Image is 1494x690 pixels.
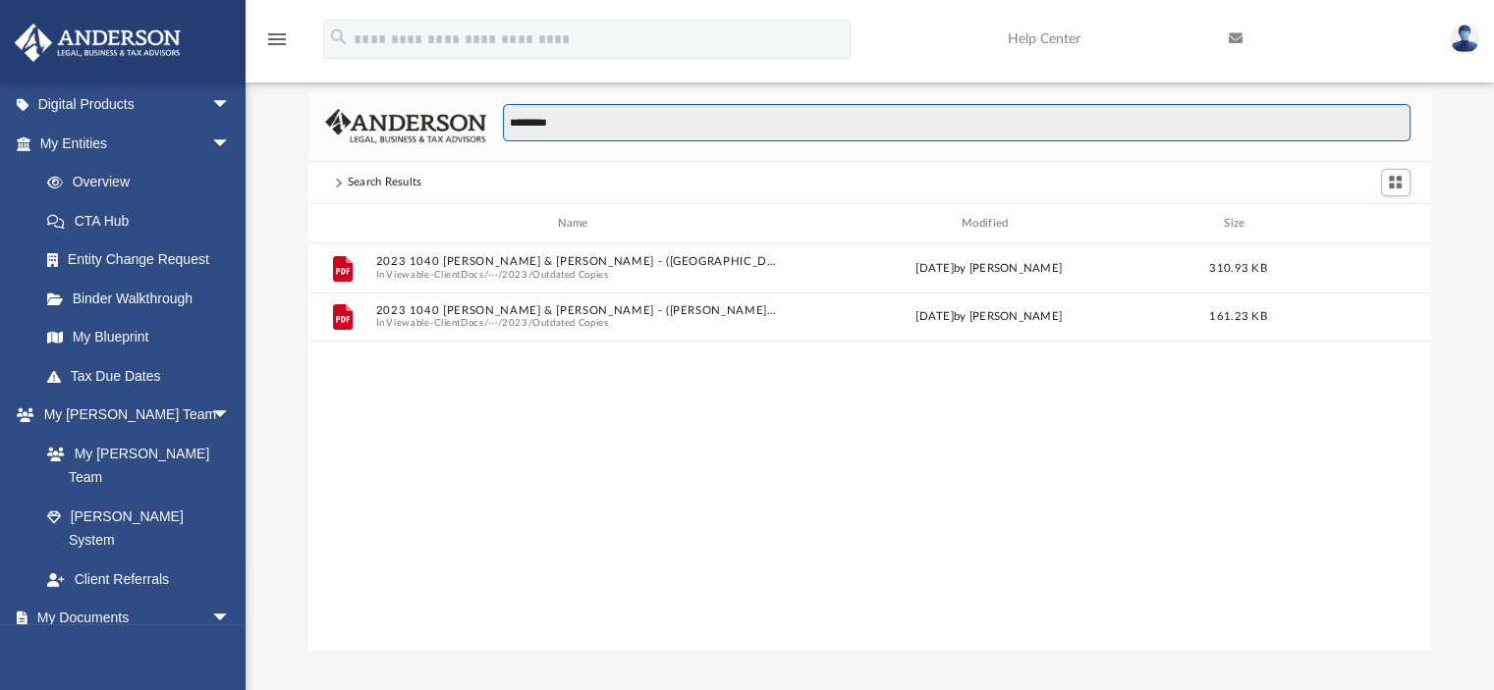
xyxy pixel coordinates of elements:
[28,318,250,357] a: My Blueprint
[14,599,250,638] a: My Documentsarrow_drop_down
[374,215,778,233] div: Name
[527,269,531,282] span: /
[14,396,250,435] a: My [PERSON_NAME] Teamarrow_drop_down
[497,269,501,282] span: /
[9,24,187,62] img: Anderson Advisors Platinum Portal
[386,317,483,330] button: Viewable-ClientDocs
[28,356,260,396] a: Tax Due Dates
[375,269,778,282] span: In
[1209,263,1266,274] span: 310.93 KB
[531,269,608,282] button: Outdated Copies
[502,269,528,282] button: 2023
[375,317,778,330] span: In
[211,396,250,436] span: arrow_drop_down
[28,201,260,240] a: CTA Hub
[348,174,422,191] div: Search Results
[375,256,778,269] button: 2023 1040 [PERSON_NAME] & [PERSON_NAME] - ([GEOGRAPHIC_DATA]) Print, Sign, & Mail.pdf
[497,317,501,330] span: /
[211,124,250,164] span: arrow_drop_down
[483,269,487,282] span: /
[265,37,289,51] a: menu
[316,215,365,233] div: id
[1333,254,1378,284] button: More options
[503,104,1410,141] input: Search files and folders
[308,243,1432,650] div: grid
[1198,215,1277,233] div: Size
[211,599,250,639] span: arrow_drop_down
[386,269,483,282] button: Viewable-ClientDocs
[787,215,1190,233] div: Modified
[1450,25,1479,53] img: User Pic
[28,434,241,497] a: My [PERSON_NAME] Team
[14,124,260,163] a: My Entitiesarrow_drop_down
[487,269,497,282] button: ···
[265,27,289,51] i: menu
[328,27,350,48] i: search
[211,85,250,126] span: arrow_drop_down
[531,317,608,330] button: Outdated Copies
[1333,303,1378,333] button: More options
[483,317,487,330] span: /
[487,317,497,330] button: ···
[1209,312,1266,323] span: 161.23 KB
[14,85,260,125] a: Digital Productsarrow_drop_down
[502,317,528,330] button: 2023
[28,240,260,280] a: Entity Change Request
[28,559,250,599] a: Client Referrals
[28,163,260,202] a: Overview
[527,317,531,330] span: /
[28,497,250,559] a: [PERSON_NAME] System
[787,309,1190,327] div: [DATE] by [PERSON_NAME]
[1286,215,1423,233] div: id
[28,279,260,318] a: Binder Walkthrough
[1381,169,1411,196] button: Switch to Grid View
[375,304,778,317] button: 2023 1040 [PERSON_NAME] & [PERSON_NAME] - ([PERSON_NAME]) Print, Sign, & Mail.pdf
[787,260,1190,278] div: [DATE] by [PERSON_NAME]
